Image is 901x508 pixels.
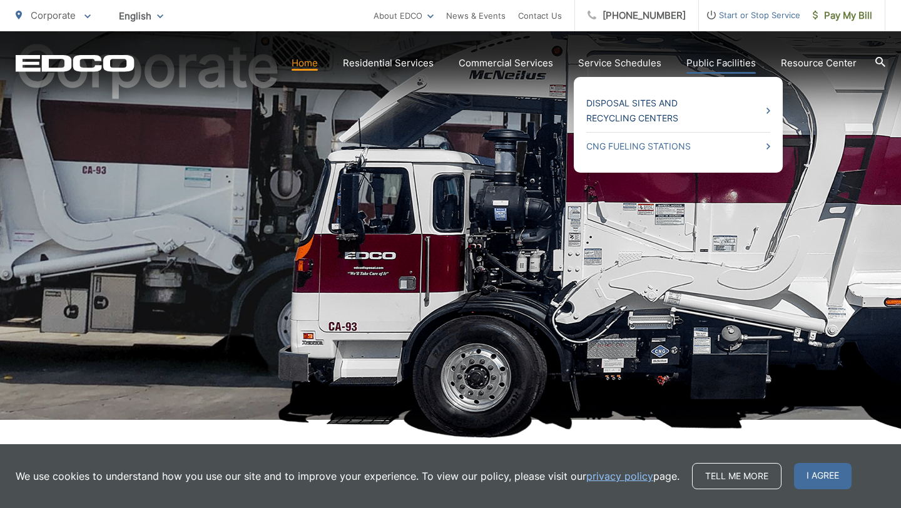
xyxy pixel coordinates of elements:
[586,96,770,126] a: Disposal Sites and Recycling Centers
[794,463,852,489] span: I agree
[518,8,562,23] a: Contact Us
[446,8,506,23] a: News & Events
[686,56,756,71] a: Public Facilities
[781,56,857,71] a: Resource Center
[343,56,434,71] a: Residential Services
[586,139,770,154] a: CNG Fueling Stations
[16,35,885,431] h1: Corporate
[374,8,434,23] a: About EDCO
[578,56,661,71] a: Service Schedules
[16,54,135,72] a: EDCD logo. Return to the homepage.
[292,56,318,71] a: Home
[109,5,173,27] span: English
[16,469,680,484] p: We use cookies to understand how you use our site and to improve your experience. To view our pol...
[813,8,872,23] span: Pay My Bill
[459,56,553,71] a: Commercial Services
[692,463,781,489] a: Tell me more
[31,9,76,21] span: Corporate
[586,469,653,484] a: privacy policy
